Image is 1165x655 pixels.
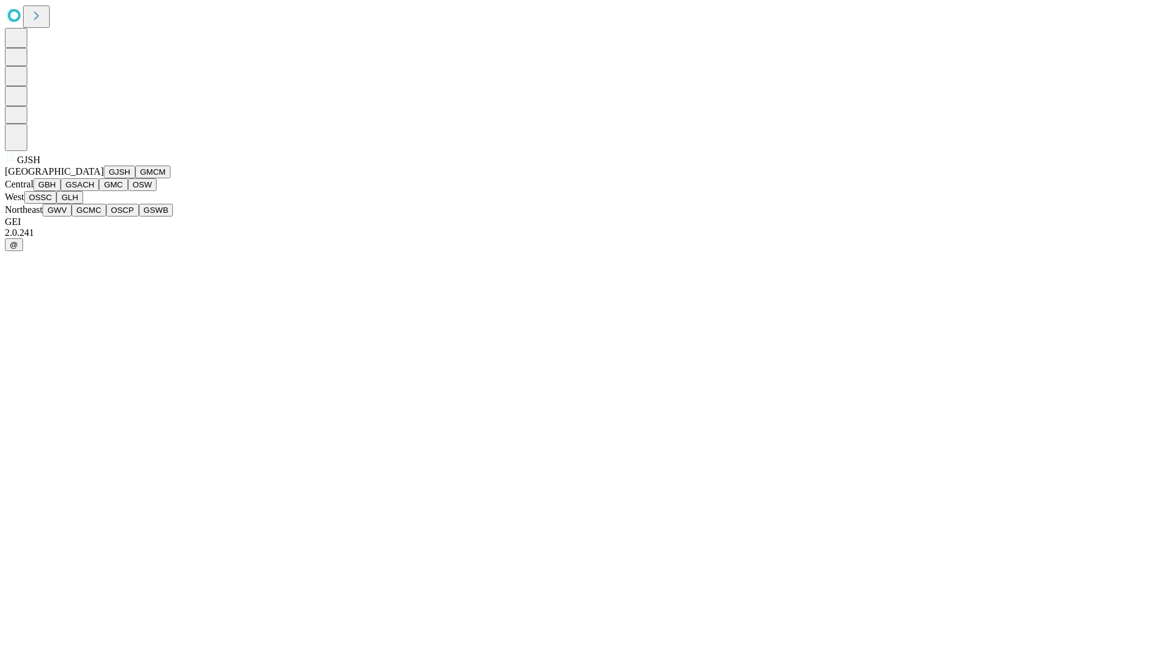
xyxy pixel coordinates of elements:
button: GWV [42,204,72,217]
button: GJSH [104,166,135,178]
span: West [5,192,24,202]
span: [GEOGRAPHIC_DATA] [5,166,104,176]
span: Northeast [5,204,42,215]
button: GBH [33,178,61,191]
button: GSACH [61,178,99,191]
button: GMC [99,178,127,191]
button: @ [5,238,23,251]
div: 2.0.241 [5,227,1160,238]
span: @ [10,240,18,249]
button: GMCM [135,166,171,178]
button: GSWB [139,204,174,217]
button: OSSC [24,191,57,204]
button: OSCP [106,204,139,217]
button: GCMC [72,204,106,217]
div: GEI [5,217,1160,227]
button: OSW [128,178,157,191]
span: GJSH [17,155,40,165]
button: GLH [56,191,83,204]
span: Central [5,179,33,189]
